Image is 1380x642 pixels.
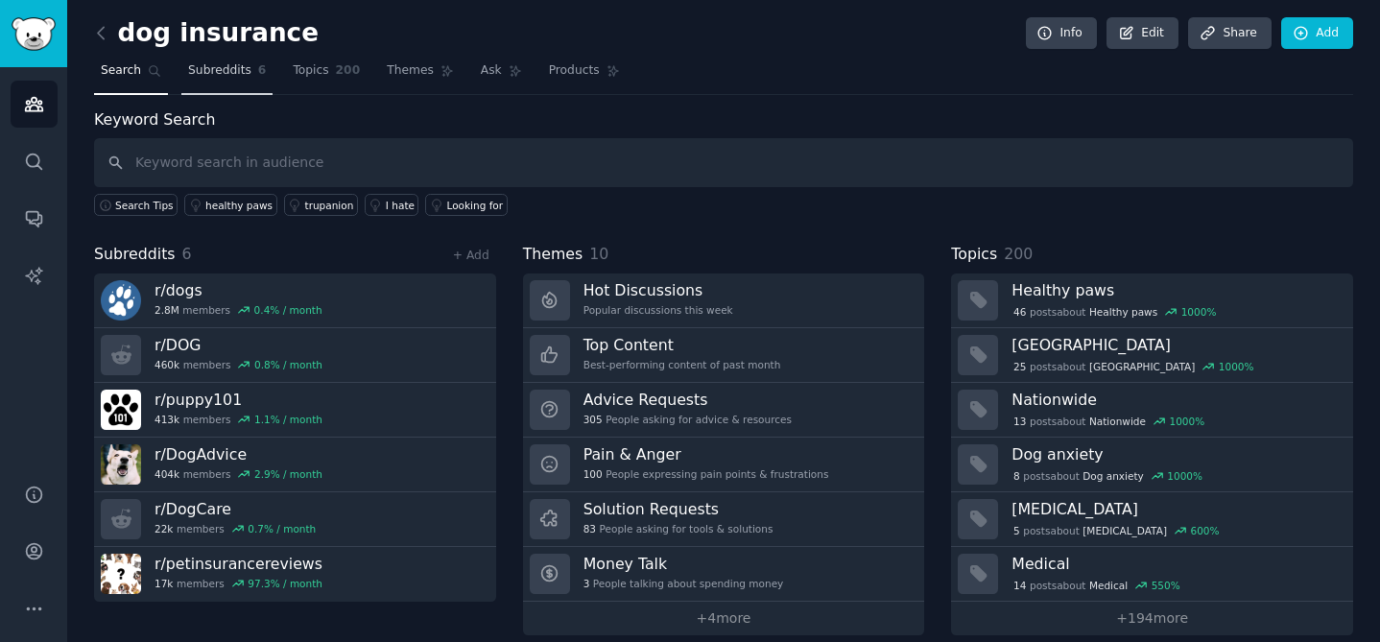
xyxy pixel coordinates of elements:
[1011,467,1203,485] div: post s about
[248,577,322,590] div: 97.3 % / month
[155,467,179,481] span: 404k
[583,522,773,535] div: People asking for tools & solutions
[155,413,322,426] div: members
[12,17,56,51] img: GummySearch logo
[481,62,502,80] span: Ask
[583,499,773,519] h3: Solution Requests
[1281,17,1353,50] a: Add
[1011,499,1340,519] h3: [MEDICAL_DATA]
[1083,524,1167,537] span: [MEDICAL_DATA]
[1011,303,1218,321] div: post s about
[155,280,322,300] h3: r/ dogs
[523,273,925,328] a: Hot DiscussionsPopular discussions this week
[1169,415,1204,428] div: 1000 %
[155,303,179,317] span: 2.8M
[425,194,507,216] a: Looking for
[184,194,276,216] a: healthy paws
[1083,469,1144,483] span: Dog anxiety
[951,492,1353,547] a: [MEDICAL_DATA]5postsabout[MEDICAL_DATA]600%
[523,438,925,492] a: Pain & Anger100People expressing pain points & frustrations
[1089,579,1128,592] span: Medical
[583,303,733,317] div: Popular discussions this week
[1011,444,1340,464] h3: Dog anxiety
[115,199,174,212] span: Search Tips
[155,444,322,464] h3: r/ DogAdvice
[1013,415,1026,428] span: 13
[101,280,141,321] img: dogs
[1089,305,1157,319] span: Healthy paws
[94,438,496,492] a: r/DogAdvice404kmembers2.9% / month
[254,303,322,317] div: 0.4 % / month
[1011,280,1340,300] h3: Healthy paws
[1013,579,1026,592] span: 14
[94,243,176,267] span: Subreddits
[583,280,733,300] h3: Hot Discussions
[1004,245,1033,263] span: 200
[101,444,141,485] img: DogAdvice
[94,328,496,383] a: r/DOG460kmembers0.8% / month
[284,194,358,216] a: trupanion
[446,199,503,212] div: Looking for
[94,547,496,602] a: r/petinsurancereviews17kmembers97.3% / month
[583,554,784,574] h3: Money Talk
[155,522,316,535] div: members
[101,62,141,80] span: Search
[1190,524,1219,537] div: 600 %
[542,56,627,95] a: Products
[1026,17,1097,50] a: Info
[336,62,361,80] span: 200
[589,245,608,263] span: 10
[1011,522,1221,539] div: post s about
[951,602,1353,635] a: +194more
[94,273,496,328] a: r/dogs2.8Mmembers0.4% / month
[1011,358,1255,375] div: post s about
[1011,577,1181,594] div: post s about
[155,522,173,535] span: 22k
[94,110,215,129] label: Keyword Search
[182,245,192,263] span: 6
[380,56,461,95] a: Themes
[386,199,415,212] div: I hate
[1089,415,1146,428] span: Nationwide
[583,335,781,355] h3: Top Content
[188,62,251,80] span: Subreddits
[523,328,925,383] a: Top ContentBest-performing content of past month
[583,467,603,481] span: 100
[155,577,322,590] div: members
[951,243,997,267] span: Topics
[248,522,316,535] div: 0.7 % / month
[155,413,179,426] span: 413k
[523,383,925,438] a: Advice Requests305People asking for advice & resources
[583,390,792,410] h3: Advice Requests
[951,547,1353,602] a: Medical14postsaboutMedical550%
[155,358,322,371] div: members
[1188,17,1271,50] a: Share
[951,383,1353,438] a: Nationwide13postsaboutNationwide1000%
[1011,554,1340,574] h3: Medical
[1013,469,1020,483] span: 8
[365,194,419,216] a: I hate
[286,56,367,95] a: Topics200
[387,62,434,80] span: Themes
[583,413,603,426] span: 305
[523,492,925,547] a: Solution Requests83People asking for tools & solutions
[155,335,322,355] h3: r/ DOG
[523,547,925,602] a: Money Talk3People talking about spending money
[1011,335,1340,355] h3: [GEOGRAPHIC_DATA]
[453,249,489,262] a: + Add
[155,390,322,410] h3: r/ puppy101
[583,467,829,481] div: People expressing pain points & frustrations
[258,62,267,80] span: 6
[1013,360,1026,373] span: 25
[1152,579,1180,592] div: 550 %
[1013,305,1026,319] span: 46
[523,602,925,635] a: +4more
[94,138,1353,187] input: Keyword search in audience
[583,413,792,426] div: People asking for advice & resources
[94,18,319,49] h2: dog insurance
[951,328,1353,383] a: [GEOGRAPHIC_DATA]25postsabout[GEOGRAPHIC_DATA]1000%
[474,56,529,95] a: Ask
[155,499,316,519] h3: r/ DogCare
[1106,17,1178,50] a: Edit
[155,303,322,317] div: members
